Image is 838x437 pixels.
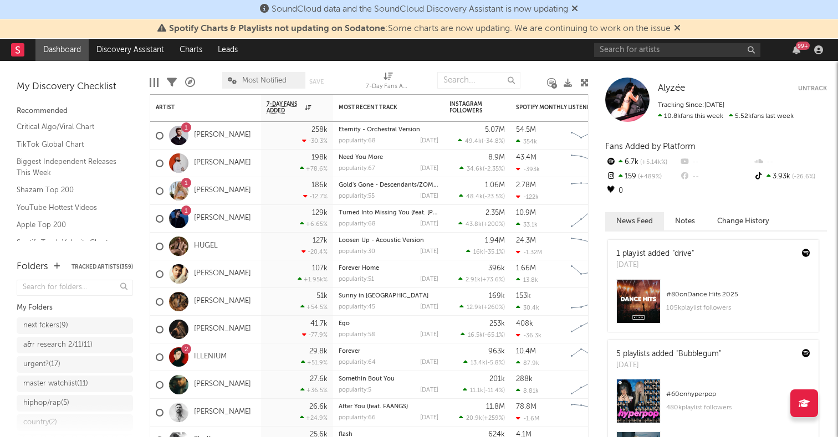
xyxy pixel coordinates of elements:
button: 99+ [793,45,800,54]
div: 201k [489,376,505,383]
span: +489 % [636,174,662,180]
div: 87.9k [516,359,539,367]
button: News Feed [605,212,664,230]
a: Turned Into Missing You (feat. [PERSON_NAME]) [339,210,477,216]
div: Eternity - Orchestral Version [339,127,438,133]
div: 354k [516,138,537,145]
input: Search... [437,72,520,89]
div: country ( 2 ) [23,416,57,429]
div: A&R Pipeline [185,66,195,99]
div: +24.9 % [300,414,328,421]
a: Forever Home [339,265,379,271]
div: 10.4M [516,348,536,355]
div: -- [679,155,753,169]
div: +54.5 % [300,304,328,311]
div: -1.32M [516,249,542,256]
div: 396k [488,265,505,272]
div: -77.9 % [302,331,328,338]
button: Change History [706,212,780,230]
div: 33.1k [516,221,538,228]
a: [PERSON_NAME] [194,325,251,334]
a: Spotify Track Velocity Chart [17,237,122,249]
div: 30.4k [516,304,539,311]
div: 13.8k [516,276,538,284]
span: 16k [473,249,483,255]
div: -36.3k [516,332,541,339]
svg: Chart title [566,288,616,316]
div: 258k [311,126,328,133]
div: Turned Into Missing You (feat. Avery Anna) [339,210,438,216]
span: -5.8 % [487,360,503,366]
div: -20.4 % [302,248,328,255]
div: popularity: 68 [339,221,376,227]
a: Alyzée [658,83,685,94]
span: 12.9k [467,305,482,311]
div: 7-Day Fans Added (7-Day Fans Added) [366,66,410,99]
div: ( ) [459,193,505,200]
div: popularity: 64 [339,359,376,366]
span: 13.4k [471,360,486,366]
span: +73.6 % [482,277,503,283]
div: 6.7k [605,155,679,169]
div: 10.9M [516,209,536,217]
div: [DATE] [420,415,438,421]
a: Shazam Top 200 [17,184,122,196]
span: -23.5 % [484,194,503,200]
div: Need You More [339,155,438,161]
a: a&r research 2/11(11) [17,337,133,353]
div: 26.6k [309,403,328,410]
span: Dismiss [571,5,578,14]
svg: Chart title [566,343,616,371]
span: 11.1k [470,388,483,394]
a: Ego [339,321,350,327]
a: HUGEL [194,241,218,251]
svg: Chart title [566,371,616,399]
div: 1.94M [485,237,505,244]
div: +36.5 % [300,387,328,394]
div: Gold's Gone - Descendants/ZOMBIES: Worlds Collide Tour Version [339,182,438,188]
div: [DATE] [420,359,438,366]
a: #80onDance Hits 2025105kplaylist followers [608,279,819,332]
div: 186k [311,182,328,189]
a: Loosen Up - Acoustic Version [339,238,424,244]
span: Dismiss [674,24,681,33]
a: Biggest Independent Releases This Week [17,156,122,178]
div: [DATE] [420,304,438,310]
div: 3.93k [753,169,827,184]
div: -122k [516,193,539,200]
svg: Chart title [566,233,616,260]
div: 107k [312,265,328,272]
div: 198k [311,154,328,161]
div: Instagram Followers [449,101,488,114]
a: [PERSON_NAME] [194,297,251,306]
div: Ego [339,321,438,327]
span: : Some charts are now updating. We are continuing to work on the issue [169,24,671,33]
a: After You (feat. FAANGS) [339,404,408,410]
span: 43.8k [466,222,482,228]
span: -2.35 % [484,166,503,172]
div: +6.65 % [300,220,328,228]
a: country(2) [17,414,133,431]
div: 11.8M [486,403,505,410]
div: ( ) [459,304,505,311]
div: 2.78M [516,182,536,189]
div: -- [753,155,827,169]
span: 48.4k [466,194,483,200]
span: -26.6 % [790,174,815,180]
a: hiphop/rap(5) [17,395,133,412]
div: 0 [605,184,679,198]
a: master watchlist(11) [17,376,133,392]
span: 34.6k [467,166,483,172]
a: [PERSON_NAME] [194,158,251,168]
button: Notes [664,212,706,230]
a: [PERSON_NAME] [194,214,251,223]
div: -393k [516,166,540,173]
div: 43.4M [516,154,536,161]
div: 8.9M [488,154,505,161]
div: 1.06M [485,182,505,189]
div: popularity: 68 [339,138,376,144]
div: [DATE] [616,360,721,371]
span: 16.5k [468,332,483,338]
span: +5.14k % [638,160,667,166]
svg: Chart title [566,177,616,205]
